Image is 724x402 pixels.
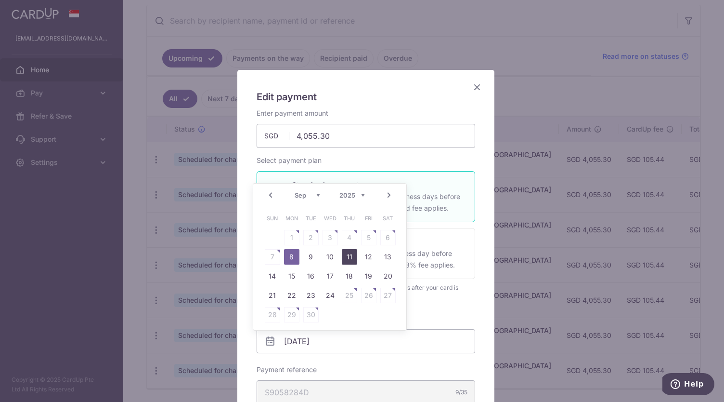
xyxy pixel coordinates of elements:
[383,189,395,201] a: Next
[284,288,299,303] a: 22
[323,211,338,226] span: Wednesday
[342,211,357,226] span: Thursday
[284,268,299,284] a: 15
[257,365,317,375] label: Payment reference
[292,179,463,191] p: Standard payment
[303,288,319,303] a: 23
[361,211,376,226] span: Friday
[342,268,357,284] a: 18
[380,249,396,265] a: 13
[265,288,280,303] a: 21
[257,156,322,165] label: Select payment plan
[264,131,289,141] span: SGD
[257,124,475,148] input: 0.00
[303,211,319,226] span: Tuesday
[361,268,376,284] a: 19
[284,249,299,265] a: 8
[257,329,475,353] input: DD / MM / YYYY
[323,288,338,303] a: 24
[323,249,338,265] a: 10
[265,268,280,284] a: 14
[257,89,475,105] h5: Edit payment
[455,388,467,397] div: 9/35
[323,268,338,284] a: 17
[284,211,299,226] span: Monday
[342,249,357,265] a: 11
[303,249,319,265] a: 9
[265,189,276,201] a: Prev
[303,268,319,284] a: 16
[471,81,483,93] button: Close
[662,373,714,397] iframe: Opens a widget where you can find more information
[265,211,280,226] span: Sunday
[380,268,396,284] a: 20
[257,108,328,118] label: Enter payment amount
[361,249,376,265] a: 12
[380,211,396,226] span: Saturday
